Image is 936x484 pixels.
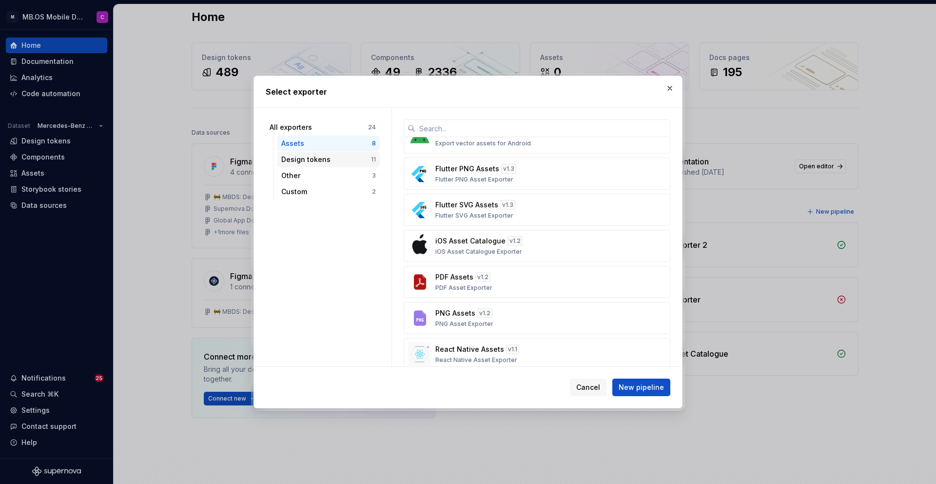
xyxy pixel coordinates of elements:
div: All exporters [270,122,368,132]
button: Other3 [277,168,380,183]
div: v 1.3 [500,200,515,210]
div: 8 [372,140,376,147]
p: React Native Asset Exporter [435,356,517,364]
button: Flutter PNG Assetsv1.3Flutter PNG Asset Exporter [404,158,670,190]
button: PNG Assetsv1.2PNG Asset Exporter [404,302,670,334]
div: v 1.2 [507,236,523,246]
button: PDF Assetsv1.2PDF Asset Exporter [404,266,670,298]
input: Search... [415,120,670,137]
button: All exporters24 [266,120,380,135]
div: Design tokens [281,155,371,164]
button: Cancel [570,379,606,396]
div: Assets [281,139,372,148]
p: Flutter SVG Asset Exporter [435,212,513,220]
button: React Native Assetsv1.1React Native Asset Exporter [404,338,670,370]
h2: Select exporter [266,86,670,98]
button: Flutter SVG Assetsv1.3Flutter SVG Asset Exporter [404,194,670,226]
p: React Native Assets [435,344,504,354]
div: v 1.1 [506,344,519,354]
button: Android Assetsv1.2Export vector assets for Android [404,121,670,154]
p: iOS Asset Catalogue [435,236,506,246]
p: Flutter PNG Asset Exporter [435,176,513,183]
div: v 1.2 [475,272,490,282]
p: PDF Assets [435,272,473,282]
button: Design tokens11 [277,152,380,167]
div: v 1.2 [477,308,492,318]
button: Custom2 [277,184,380,200]
span: New pipeline [619,383,664,392]
div: Custom [281,187,372,197]
p: Flutter PNG Assets [435,164,499,174]
p: PDF Asset Exporter [435,284,492,292]
p: PNG Asset Exporter [435,320,493,328]
p: PNG Assets [435,308,475,318]
div: 2 [372,188,376,196]
div: 3 [372,172,376,180]
p: Export vector assets for Android [435,140,531,147]
div: Other [281,171,372,181]
button: iOS Asset Cataloguev1.2iOS Asset Catalogue Exporter [404,230,670,262]
button: Assets8 [277,136,380,151]
div: 24 [368,123,376,131]
span: Cancel [576,383,600,392]
p: iOS Asset Catalogue Exporter [435,248,522,256]
button: New pipeline [612,379,670,396]
p: Flutter SVG Assets [435,200,498,210]
div: 11 [371,156,376,163]
div: v 1.3 [501,164,516,174]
